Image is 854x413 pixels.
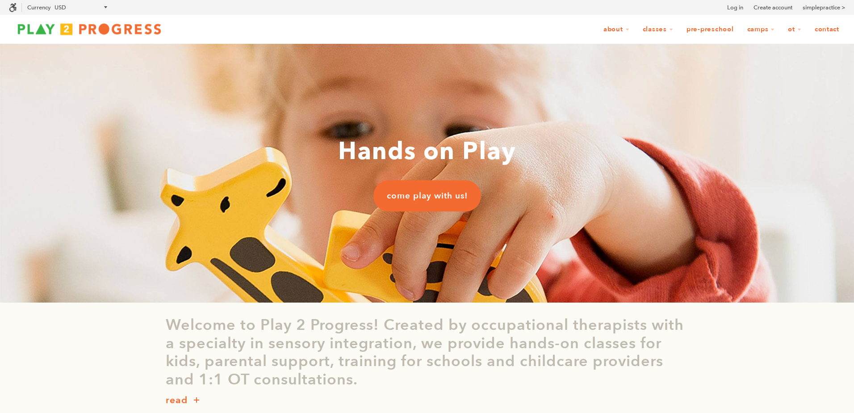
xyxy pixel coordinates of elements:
a: simplepractice > [803,3,845,12]
img: Play2Progress logo [9,20,170,38]
a: OT [782,21,807,38]
a: Log in [727,3,743,12]
a: come play with us! [373,180,481,211]
span: come play with us! [387,190,468,202]
a: Camps [741,21,781,38]
a: About [598,21,635,38]
a: Contact [809,21,845,38]
p: read [166,393,188,408]
a: Pre-Preschool [681,21,740,38]
label: Currency [27,4,50,11]
a: Create account [754,3,792,12]
a: Classes [637,21,679,38]
p: Welcome to Play 2 Progress! Created by occupational therapists with a specialty in sensory integr... [166,316,688,389]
